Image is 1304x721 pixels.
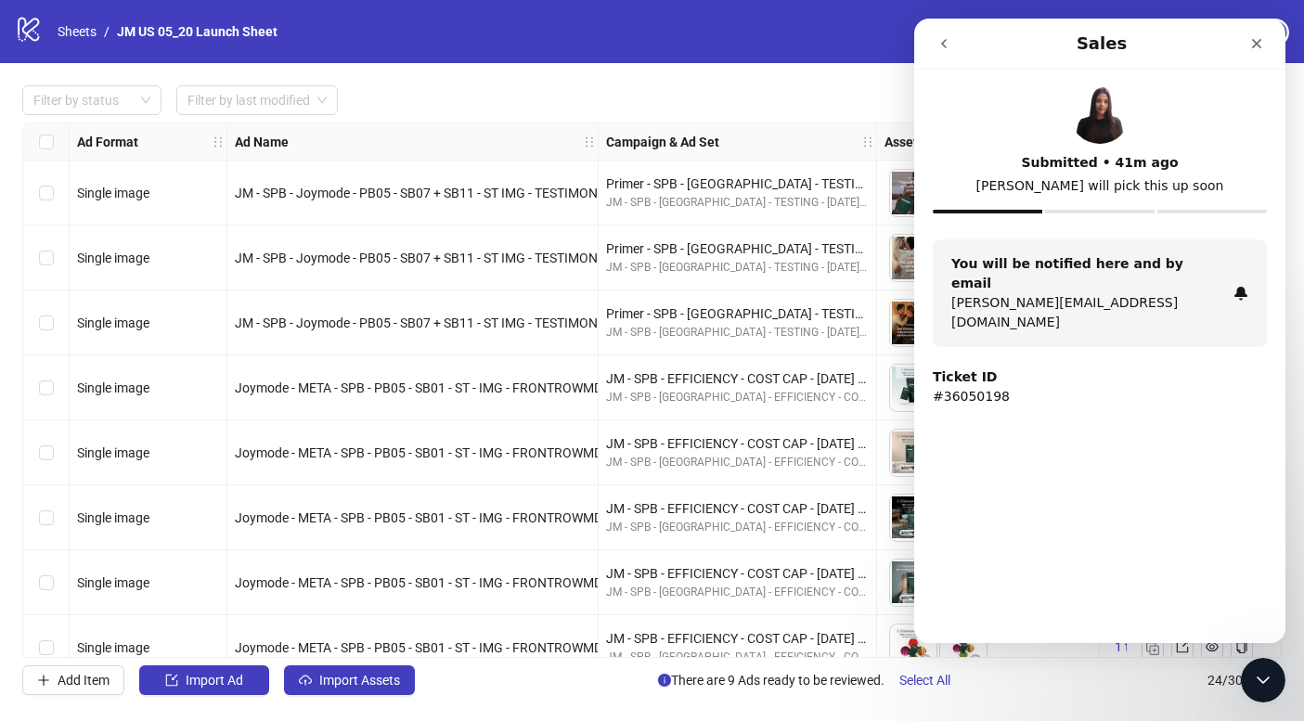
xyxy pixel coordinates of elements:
span: Single image [77,315,149,330]
div: Select all rows [23,123,70,161]
span: Import Ad [186,673,243,688]
img: Duplicate [1146,642,1159,655]
span: There are 9 Ads ready to be reviewed. [658,665,965,695]
img: Asset 1 [890,560,936,606]
span: Add Item [58,673,110,688]
span: holder [861,135,874,148]
div: Select row 6 [23,485,70,550]
span: 1 texts [1115,639,1154,654]
span: Joymode - META - SPB - PB05 - SB01 - ST - IMG - FRONTROWMD - FACTS&STATS - 4 - [DATE] [235,575,758,590]
div: Select row 1 [23,161,70,225]
span: info-circle [658,674,671,687]
button: Preview [964,649,987,671]
span: copy [1235,640,1248,653]
button: Import Ad [139,665,269,695]
span: Single image [77,640,149,655]
div: Select row 5 [23,420,70,485]
strong: Campaign & Ad Set [606,132,719,152]
img: Asset 1 [890,365,936,411]
button: 1 texts [1107,637,1161,659]
span: plus [37,674,50,687]
strong: Ad Name [235,132,289,152]
span: Import Assets [319,673,400,688]
img: Asset 1 [890,495,936,541]
strong: Ad Format [77,132,138,152]
span: JM - SPB - Joymode - PB05 - SB07 + SB11 - ST IMG - TESTIMONIAL - PRODUCTFOCUS - EMOTIONAL - V1 - ... [235,186,915,200]
button: Duplicate [1142,637,1164,659]
span: Single image [77,575,149,590]
span: holder [583,135,596,148]
span: eye [969,652,982,665]
span: export [1176,640,1189,653]
div: Resize Ad Format column [222,123,226,160]
span: Single image [77,380,149,395]
div: Select row 4 [23,355,70,420]
iframe: Intercom live chat [1241,658,1285,702]
div: JM - SPB - [GEOGRAPHIC_DATA] - EFFICIENCY - COST CAP - [DATE] - ASC+ [606,649,869,666]
div: Primer - SPB - [GEOGRAPHIC_DATA] - TESTING - [DATE] - ASC+ [606,238,869,259]
button: Preview [914,649,936,671]
iframe: Intercom live chat [914,19,1285,643]
img: Asset 2 [940,624,987,671]
div: JM - SPB - EFFICIENCY - COST CAP - [DATE] - ASC+ [606,368,869,389]
li: / [104,21,110,42]
div: Resize Campaign & Ad Set column [871,123,876,160]
div: JM - SPB - [GEOGRAPHIC_DATA] - TESTING - [DATE] - ASC+ [606,194,869,212]
span: 24 / 300 items [1207,670,1282,690]
img: Asset 1 [890,300,936,346]
div: JM - SPB - [GEOGRAPHIC_DATA] - EFFICIENCY - COST CAP - [DATE] - ASC+ [606,519,869,536]
a: JM US 05_20 Launch Sheet [113,21,281,42]
img: Asset 1 [890,235,936,281]
span: holder [596,135,609,148]
span: holder [225,135,238,148]
span: JM - SPB - Joymode - PB05 - SB07 + SB11 - ST IMG - TESTIMONIAL - PRODUCTFOCUS - EMOTIONAL - V2 - ... [235,251,915,265]
div: Select row 3 [23,290,70,355]
img: Asset 1 [890,170,936,216]
span: eye [919,652,932,665]
button: Select All [884,665,965,695]
img: Asset 1 [890,624,936,671]
span: Joymode - META - SPB - PB05 - SB01 - ST - IMG - FRONTROWMD - FACTS&STATS - 2 - [DATE] [235,445,758,460]
span: holder [874,135,887,148]
div: Primer - SPB - [GEOGRAPHIC_DATA] - TESTING - [DATE] - ASC+ [606,303,869,324]
strong: Assets [884,132,924,152]
span: Single image [77,186,149,200]
span: Single image [77,251,149,265]
div: JM - SPB - EFFICIENCY - COST CAP - [DATE] - ASC+ [606,563,869,584]
span: Select All [899,673,950,688]
span: Joymode - META - SPB - PB05 - SB01 - ST - IMG - FRONTROWMD - FACTS&STATS - 3 - [DATE] [235,510,758,525]
div: Select row 2 [23,225,70,290]
span: Joymode - META - SPB - PB05 - SB01 - ST - IMG - FRONTROWMD - FACTS&STATS - 1 - [DATE] [235,380,758,395]
div: Resize Ad Name column [593,123,598,160]
div: JM - SPB - [GEOGRAPHIC_DATA] - TESTING - [DATE] - ASC+ [606,259,869,277]
div: Select row 8 [23,615,70,680]
div: JM - SPB - EFFICIENCY - COST CAP - [DATE] - ASC+ [606,628,869,649]
span: holder [212,135,225,148]
span: eye [1206,640,1219,653]
span: JM - SPB - Joymode - PB05 - SB07 + SB11 - ST IMG - TESTIMONIAL - PRODUCTFOCUS - EMOTIONAL - V3 - ... [235,315,915,330]
div: JM - SPB - [GEOGRAPHIC_DATA] - EFFICIENCY - COST CAP - [DATE] - ASC+ [606,584,869,601]
span: import [165,674,178,687]
div: JM - SPB - EFFICIENCY - COST CAP - [DATE] - ASC+ [606,498,869,519]
div: JM - SPB - [GEOGRAPHIC_DATA] - TESTING - [DATE] - ASC+ [606,324,869,341]
img: Asset 1 [890,430,936,476]
div: Primer - SPB - [GEOGRAPHIC_DATA] - TESTING - [DATE] - ASC+ [606,174,869,194]
div: Select row 7 [23,550,70,615]
button: Add Item [22,665,124,695]
a: Sheets [54,21,100,42]
span: Single image [77,510,149,525]
span: Single image [77,445,149,460]
span: Joymode - META - SPB - PB05 - SB01 - ST - IMG - FRONTROWMD - FACTS&STATS - 5 - [DATE] [235,640,758,655]
button: Import Assets [284,665,415,695]
span: cloud-upload [299,674,312,687]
